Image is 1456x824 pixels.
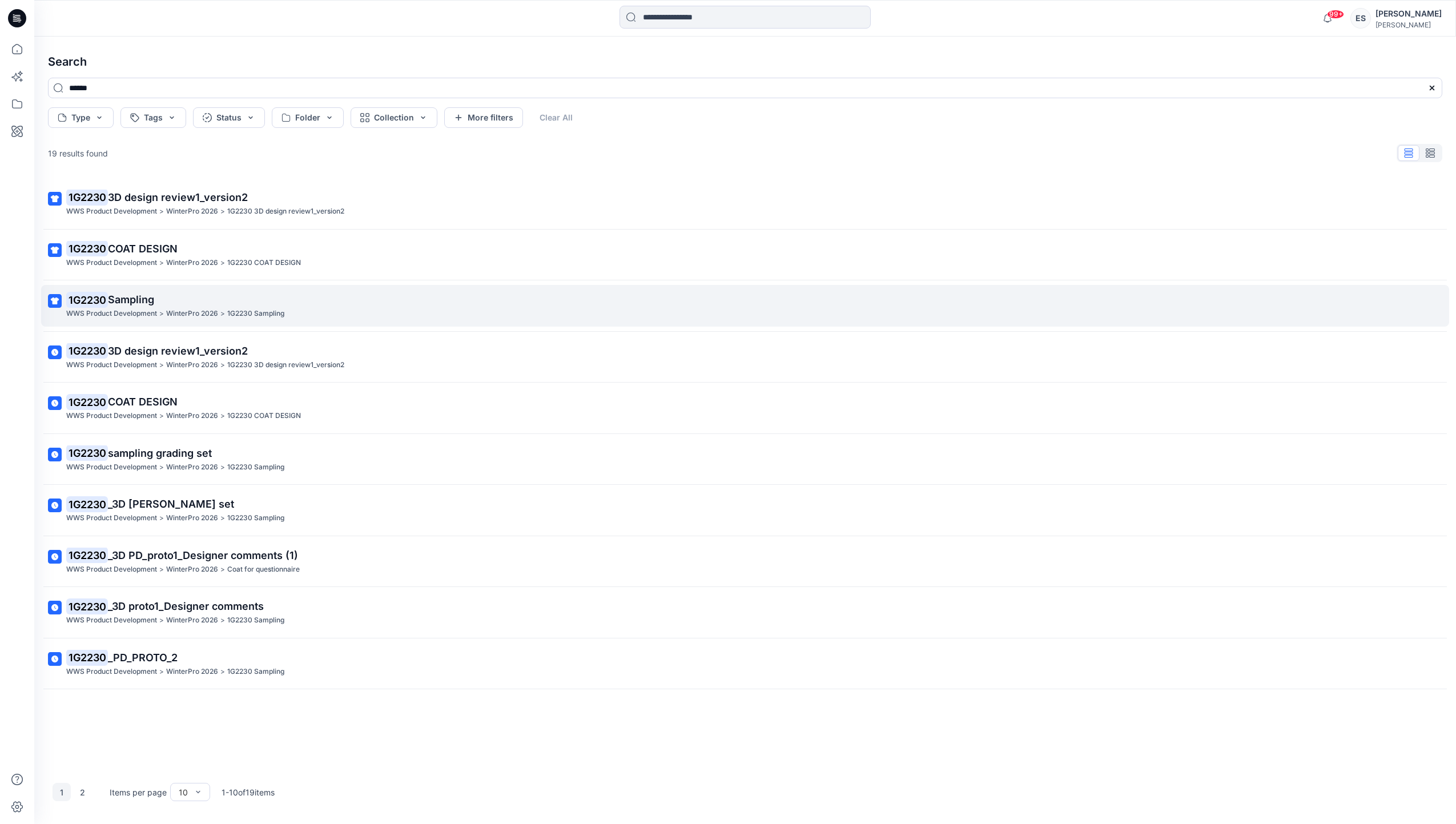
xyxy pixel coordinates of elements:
p: > [220,308,225,320]
a: 1G2230COAT DESIGNWWS Product Development>WinterPro 2026>1G2230 COAT DESIGN [41,387,1449,429]
p: WinterPro 2026 [166,666,218,678]
p: WWS Product Development [66,512,157,524]
p: WinterPro 2026 [166,512,218,524]
p: > [159,410,164,422]
a: 1G2230_PD_PROTO_2WWS Product Development>WinterPro 2026>1G2230 Sampling [41,643,1449,685]
p: > [159,614,164,626]
mark: 1G2230 [66,649,108,665]
button: Type [48,107,114,128]
p: WWS Product Development [66,410,157,422]
p: > [220,614,225,626]
p: 1G2230 COAT DESIGN [227,410,301,422]
h4: Search [39,46,1451,78]
p: > [159,359,164,371]
p: 1G2230 3D design review1_version2 [227,359,344,371]
p: > [220,257,225,269]
p: > [159,461,164,473]
mark: 1G2230 [66,394,108,410]
span: 3D design review1_version2 [108,345,248,357]
a: 1G2230_3D PD_proto1_Designer comments (1)WWS Product Development>WinterPro 2026>Coat for question... [41,541,1449,582]
p: WWS Product Development [66,308,157,320]
p: > [159,308,164,320]
p: > [220,410,225,422]
span: COAT DESIGN [108,243,178,255]
a: 1G2230COAT DESIGNWWS Product Development>WinterPro 2026>1G2230 COAT DESIGN [41,234,1449,276]
p: WWS Product Development [66,461,157,473]
button: More filters [444,107,523,128]
p: WinterPro 2026 [166,359,218,371]
p: Coat for questionnaire [227,564,300,576]
span: 99+ [1327,10,1344,19]
p: > [220,564,225,576]
p: WinterPro 2026 [166,564,218,576]
p: 19 results found [48,147,108,159]
mark: 1G2230 [66,496,108,512]
button: Status [193,107,265,128]
mark: 1G2230 [66,547,108,563]
button: Collection [351,107,437,128]
p: WinterPro 2026 [166,461,218,473]
p: > [159,564,164,576]
p: > [220,359,225,371]
p: Items per page [110,786,167,798]
p: 1G2230 Sampling [227,512,284,524]
div: ES [1350,8,1371,29]
p: WWS Product Development [66,564,157,576]
a: 1G22303D design review1_version2WWS Product Development>WinterPro 2026>1G2230 3D design review1_v... [41,183,1449,224]
p: WinterPro 2026 [166,614,218,626]
div: 10 [179,786,188,798]
a: 1G2230sampling grading setWWS Product Development>WinterPro 2026>1G2230 Sampling [41,439,1449,480]
mark: 1G2230 [66,598,108,614]
span: _3D [PERSON_NAME] set [108,498,234,510]
p: WWS Product Development [66,206,157,218]
p: WinterPro 2026 [166,206,218,218]
p: WWS Product Development [66,359,157,371]
div: [PERSON_NAME] [1375,7,1442,21]
p: WinterPro 2026 [166,410,218,422]
p: 1G2230 COAT DESIGN [227,257,301,269]
a: 1G2230SamplingWWS Product Development>WinterPro 2026>1G2230 Sampling [41,285,1449,327]
a: 1G2230_3D proto1_Designer commentsWWS Product Development>WinterPro 2026>1G2230 Sampling [41,592,1449,633]
p: WinterPro 2026 [166,257,218,269]
p: > [220,512,225,524]
span: Sampling [108,294,154,306]
p: > [220,206,225,218]
p: WWS Product Development [66,666,157,678]
p: 1G2230 Sampling [227,614,284,626]
button: Folder [272,107,344,128]
p: 1G2230 3D design review1_version2 [227,206,344,218]
p: > [220,666,225,678]
p: > [159,257,164,269]
p: WWS Product Development [66,614,157,626]
mark: 1G2230 [66,189,108,205]
span: 3D design review1_version2 [108,191,248,203]
p: > [220,461,225,473]
span: _3D proto1_Designer comments [108,600,264,612]
mark: 1G2230 [66,292,108,308]
span: sampling grading set [108,447,212,459]
a: 1G2230_3D [PERSON_NAME] setWWS Product Development>WinterPro 2026>1G2230 Sampling [41,489,1449,531]
p: > [159,512,164,524]
a: 1G22303D design review1_version2WWS Product Development>WinterPro 2026>1G2230 3D design review1_v... [41,336,1449,378]
p: > [159,666,164,678]
p: 1 - 10 of 19 items [222,786,275,798]
span: _3D PD_proto1_Designer comments (1) [108,549,298,561]
div: [PERSON_NAME] [1375,21,1442,29]
span: _PD_PROTO_2 [108,652,178,664]
mark: 1G2230 [66,343,108,359]
span: COAT DESIGN [108,396,178,408]
p: 1G2230 Sampling [227,308,284,320]
mark: 1G2230 [66,445,108,461]
p: 1G2230 Sampling [227,666,284,678]
button: Tags [120,107,186,128]
p: WinterPro 2026 [166,308,218,320]
p: WWS Product Development [66,257,157,269]
p: 1G2230 Sampling [227,461,284,473]
mark: 1G2230 [66,240,108,256]
button: 1 [53,783,71,801]
p: > [159,206,164,218]
button: 2 [73,783,91,801]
